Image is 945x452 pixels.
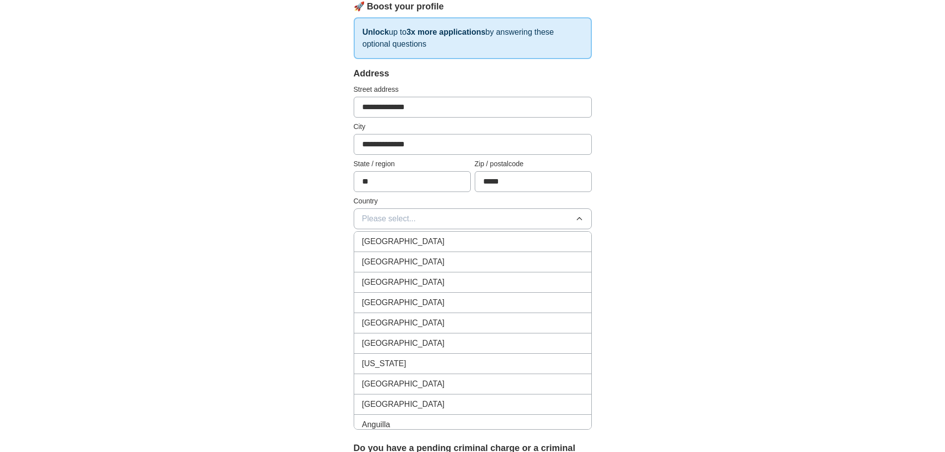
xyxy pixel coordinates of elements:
[354,159,471,169] label: State / region
[362,276,445,288] span: [GEOGRAPHIC_DATA]
[362,337,445,349] span: [GEOGRAPHIC_DATA]
[354,17,592,59] p: up to by answering these optional questions
[362,419,390,431] span: Anguilla
[362,213,416,225] span: Please select...
[363,28,389,36] strong: Unlock
[362,256,445,268] span: [GEOGRAPHIC_DATA]
[354,122,592,132] label: City
[362,317,445,329] span: [GEOGRAPHIC_DATA]
[354,84,592,95] label: Street address
[354,208,592,229] button: Please select...
[362,236,445,248] span: [GEOGRAPHIC_DATA]
[362,398,445,410] span: [GEOGRAPHIC_DATA]
[354,67,592,80] div: Address
[475,159,592,169] label: Zip / postalcode
[362,378,445,390] span: [GEOGRAPHIC_DATA]
[362,297,445,309] span: [GEOGRAPHIC_DATA]
[354,196,592,206] label: Country
[362,358,406,370] span: [US_STATE]
[406,28,485,36] strong: 3x more applications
